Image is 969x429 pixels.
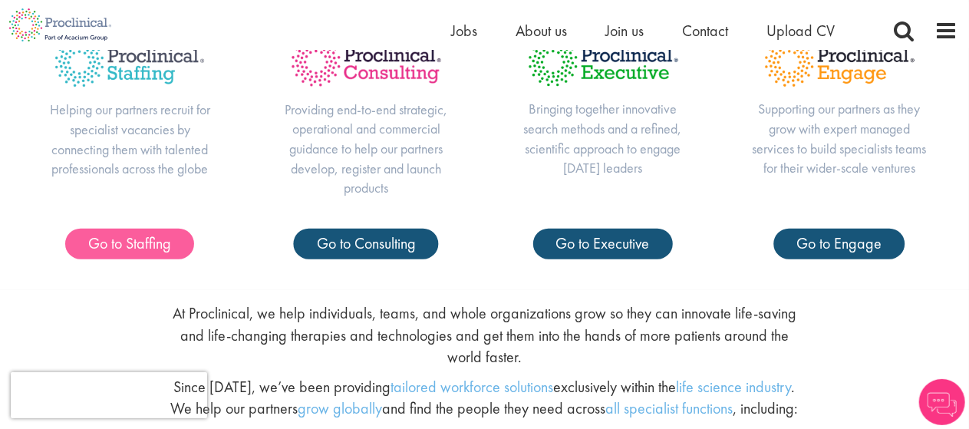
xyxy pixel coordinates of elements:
span: Go to Consulting [317,233,416,253]
img: Proclinical Title [752,25,927,99]
span: Go to Staffing [88,233,171,253]
a: Go to Consulting [294,229,439,259]
p: Providing end-to-end strategic, operational and commercial guidance to help our partners develop,... [279,100,453,199]
p: Bringing together innovative search methods and a refined, scientific approach to engage [DATE] l... [516,99,690,178]
p: At Proclinical, we help individuals, teams, and whole organizations grow so they can innovate lif... [166,302,804,368]
a: About us [516,21,567,41]
a: grow globally [298,398,383,418]
a: Upload CV [766,21,835,41]
a: Go to Staffing [65,229,194,259]
a: Contact [682,21,728,41]
a: tailored workforce solutions [391,377,554,397]
p: Since [DATE], we’ve been providing exclusively within the . We help our partners and find the peo... [166,376,804,420]
img: Proclinical Title [42,25,217,100]
a: Jobs [451,21,477,41]
a: Join us [605,21,644,41]
img: Proclinical Title [279,25,453,99]
a: all specialist functions [606,398,733,418]
a: Go to Engage [773,229,905,259]
a: life science industry [677,377,792,397]
span: Go to Engage [796,233,882,253]
a: Go to Executive [533,229,673,259]
p: Supporting our partners as they grow with expert managed services to build specialists teams for ... [752,99,927,178]
p: Helping our partners recruit for specialist vacancies by connecting them with talented profession... [42,100,217,179]
img: Proclinical Title [516,25,690,99]
iframe: reCAPTCHA [11,372,207,418]
span: Go to Executive [556,233,650,253]
img: Chatbot [919,379,965,425]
